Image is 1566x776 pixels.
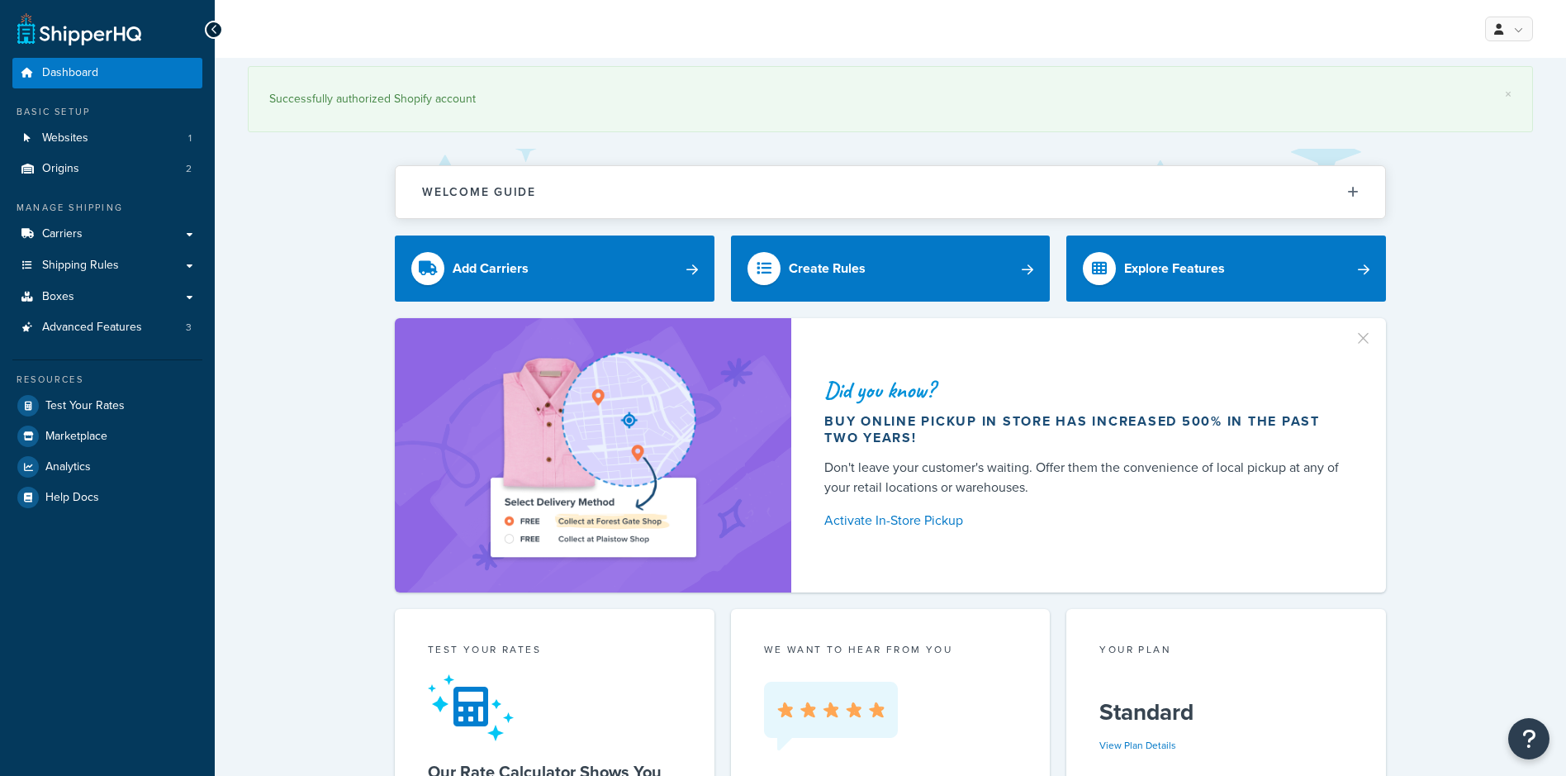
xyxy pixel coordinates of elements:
span: Dashboard [42,66,98,80]
a: Create Rules [731,236,1051,302]
span: Shipping Rules [42,259,119,273]
a: Activate In-Store Pickup [824,509,1346,532]
a: Analytics [12,452,202,482]
span: Boxes [42,290,74,304]
span: Help Docs [45,491,99,505]
img: ad-shirt-map-b0359fc47e01cab431d101c4b569394f6a03f54285957d908178d52f29eb9668.png [444,343,743,568]
a: Boxes [12,282,202,312]
span: 2 [186,162,192,176]
button: Welcome Guide [396,166,1385,218]
span: Analytics [45,460,91,474]
span: Advanced Features [42,321,142,335]
h2: Welcome Guide [422,186,536,198]
span: Websites [42,131,88,145]
a: Explore Features [1066,236,1386,302]
span: Carriers [42,227,83,241]
span: Test Your Rates [45,399,125,413]
button: Open Resource Center [1508,718,1549,759]
div: Buy online pickup in store has increased 500% in the past two years! [824,413,1346,446]
a: Help Docs [12,483,202,512]
div: Explore Features [1124,257,1225,280]
span: Marketplace [45,430,107,444]
div: Add Carriers [453,257,529,280]
div: Basic Setup [12,105,202,119]
h5: Standard [1099,699,1353,726]
div: Create Rules [789,257,866,280]
span: 3 [186,321,192,335]
div: Successfully authorized Shopify account [269,88,1511,111]
div: Your Plan [1099,642,1353,661]
li: Advanced Features [12,312,202,343]
div: Did you know? [824,378,1346,402]
span: Origins [42,162,79,176]
div: Manage Shipping [12,201,202,215]
a: Carriers [12,219,202,250]
a: Add Carriers [395,236,714,302]
a: Marketplace [12,421,202,451]
div: Test your rates [428,642,681,661]
a: Origins2 [12,154,202,184]
span: 1 [188,131,192,145]
a: Test Your Rates [12,391,202,421]
a: × [1505,88,1511,101]
a: Dashboard [12,58,202,88]
li: Origins [12,154,202,184]
div: Don't leave your customer's waiting. Offer them the convenience of local pickup at any of your re... [824,458,1346,497]
p: we want to hear from you [764,642,1018,657]
a: Shipping Rules [12,250,202,281]
li: Websites [12,123,202,154]
a: View Plan Details [1099,738,1176,753]
a: Websites1 [12,123,202,154]
a: Advanced Features3 [12,312,202,343]
div: Resources [12,373,202,387]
